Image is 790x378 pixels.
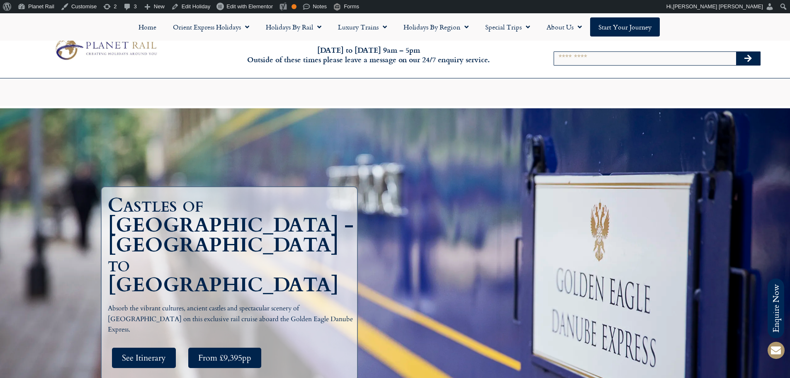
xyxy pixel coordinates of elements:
[165,17,258,37] a: Orient Express Holidays
[736,52,760,65] button: Search
[226,3,273,10] span: Edit with Elementor
[590,17,660,37] a: Start your Journey
[330,17,395,37] a: Luxury Trains
[112,348,176,368] a: See Itinerary
[395,17,477,37] a: Holidays by Region
[108,303,355,335] p: Absorb the vibrant cultures, ancient castles and spectacular scenery of [GEOGRAPHIC_DATA] on this...
[292,4,297,9] div: OK
[477,17,538,37] a: Special Trips
[122,353,166,363] span: See Itinerary
[258,17,330,37] a: Holidays by Rail
[130,17,165,37] a: Home
[188,348,261,368] a: From £9,395pp
[673,3,763,10] span: [PERSON_NAME] [PERSON_NAME]
[4,17,786,37] nav: Menu
[108,195,355,295] h1: Castles of [GEOGRAPHIC_DATA] - [GEOGRAPHIC_DATA] to [GEOGRAPHIC_DATA]
[198,353,251,363] span: From £9,395pp
[213,45,525,65] h6: [DATE] to [DATE] 9am – 5pm Outside of these times please leave a message on our 24/7 enquiry serv...
[538,17,590,37] a: About Us
[51,36,160,62] img: Planet Rail Train Holidays Logo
